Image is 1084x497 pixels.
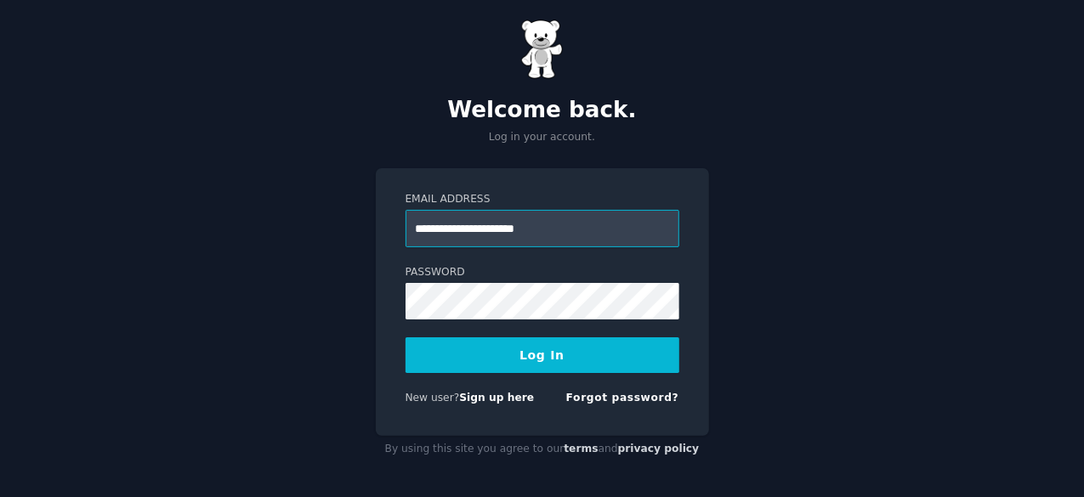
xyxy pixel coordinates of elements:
h2: Welcome back. [376,97,709,124]
a: privacy policy [618,443,700,455]
p: Log in your account. [376,130,709,145]
label: Email Address [406,192,679,207]
a: Sign up here [459,392,534,404]
label: Password [406,265,679,280]
img: Gummy Bear [521,20,564,79]
span: New user? [406,392,460,404]
button: Log In [406,337,679,373]
div: By using this site you agree to our and [376,436,709,463]
a: Forgot password? [566,392,679,404]
a: terms [564,443,598,455]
